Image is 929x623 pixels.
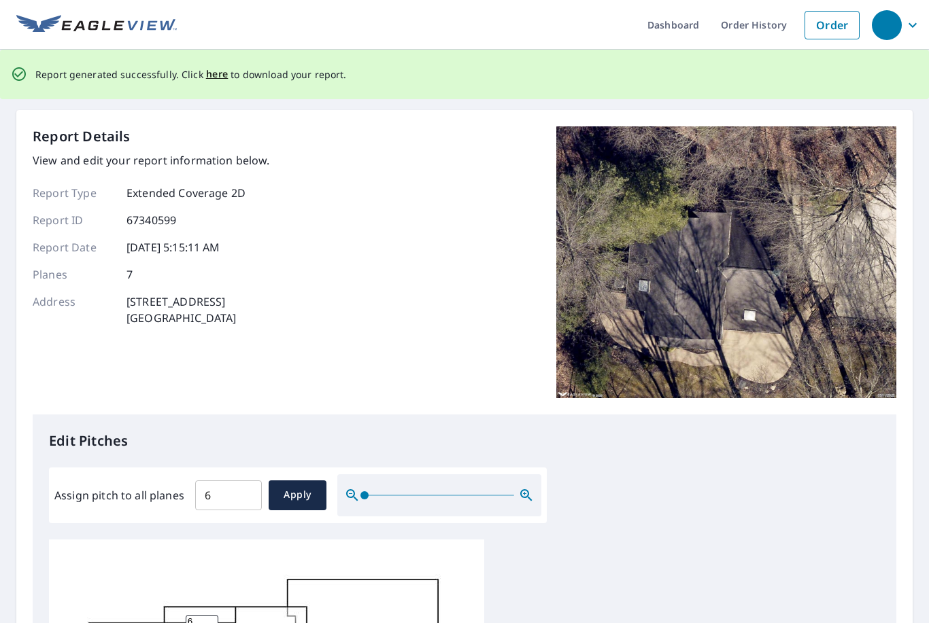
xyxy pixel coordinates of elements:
p: Extended Coverage 2D [126,185,246,201]
p: [DATE] 5:15:11 AM [126,239,220,255]
button: here [206,66,229,83]
p: Report ID [33,212,114,228]
p: Address [33,293,114,326]
span: Apply [280,486,316,503]
label: Assign pitch to all planes [54,487,184,503]
a: Order [805,11,860,39]
button: Apply [269,480,326,510]
p: 67340599 [126,212,176,228]
p: Planes [33,266,114,283]
p: Report generated successfully. Click to download your report. [35,66,347,83]
input: 00.0 [195,476,262,514]
p: Report Details [33,126,131,147]
img: Top image [556,126,896,398]
p: Edit Pitches [49,431,880,451]
p: [STREET_ADDRESS] [GEOGRAPHIC_DATA] [126,293,237,326]
p: Report Type [33,185,114,201]
p: View and edit your report information below. [33,152,270,168]
p: Report Date [33,239,114,255]
img: EV Logo [16,15,177,35]
p: 7 [126,266,133,283]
